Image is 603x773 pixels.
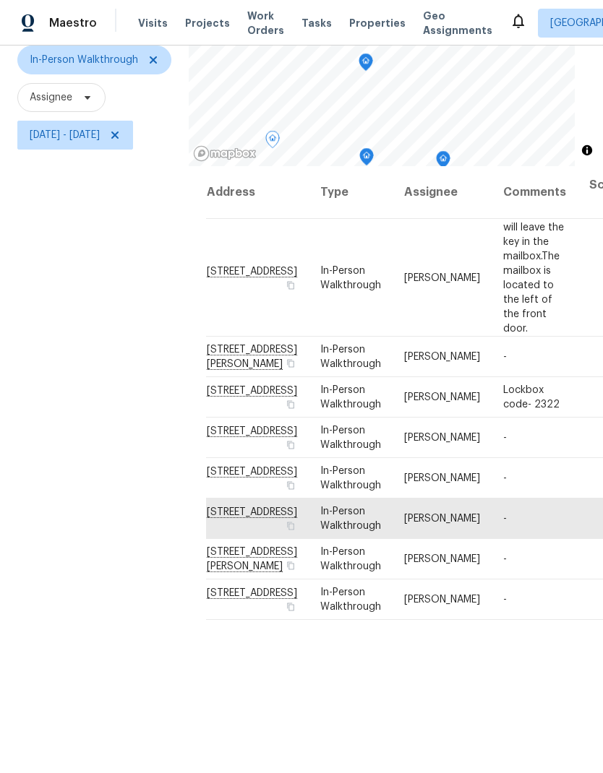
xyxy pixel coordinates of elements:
span: Maestro [49,16,97,30]
th: Assignee [393,166,492,219]
th: Type [309,166,393,219]
span: - [503,473,507,483]
button: Copy Address [284,479,297,492]
button: Copy Address [284,398,297,411]
span: In-Person Walkthrough [320,385,381,410]
span: Work Orders [247,9,284,38]
span: [PERSON_NAME] [404,433,480,443]
span: - [503,514,507,524]
span: [PERSON_NAME] [404,473,480,483]
span: Projects [185,16,230,30]
span: - [503,352,507,362]
button: Copy Address [284,519,297,532]
span: Tasks [301,18,332,28]
span: Visits [138,16,168,30]
th: Address [206,166,309,219]
span: [PERSON_NAME] [404,392,480,402]
div: Map marker [359,148,374,170]
div: Map marker [436,151,450,173]
span: will leave the key in the mailbox.The mailbox is located to the left of the front door. [503,222,564,333]
span: - [503,433,507,443]
div: Map marker [265,131,280,153]
th: Comments [492,166,578,219]
span: [PERSON_NAME] [404,352,480,362]
span: Properties [349,16,406,30]
span: In-Person Walkthrough [320,345,381,369]
button: Copy Address [284,357,297,370]
span: Assignee [30,90,72,105]
span: [PERSON_NAME] [404,514,480,524]
span: In-Person Walkthrough [320,426,381,450]
span: In-Person Walkthrough [320,547,381,571]
span: In-Person Walkthrough [320,587,381,612]
span: Toggle attribution [583,142,591,158]
span: Lockbox code- 2322 [503,385,560,410]
span: - [503,595,507,605]
span: In-Person Walkthrough [320,466,381,491]
span: In-Person Walkthrough [320,265,381,290]
button: Copy Address [284,439,297,452]
span: [DATE] - [DATE] [30,128,100,142]
span: [PERSON_NAME] [404,595,480,605]
div: Map marker [359,53,373,76]
span: - [503,554,507,564]
a: Mapbox homepage [193,145,257,162]
span: [PERSON_NAME] [404,272,480,282]
span: In-Person Walkthrough [30,53,138,67]
button: Copy Address [284,559,297,572]
span: Geo Assignments [423,9,492,38]
button: Copy Address [284,278,297,291]
span: In-Person Walkthrough [320,506,381,531]
span: [PERSON_NAME] [404,554,480,564]
button: Copy Address [284,600,297,613]
button: Toggle attribution [578,142,596,159]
